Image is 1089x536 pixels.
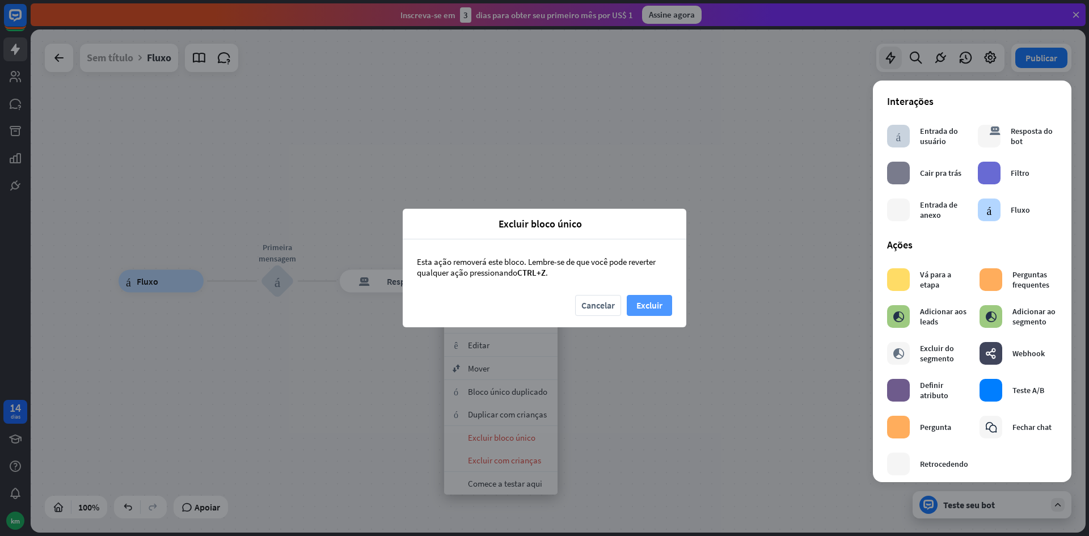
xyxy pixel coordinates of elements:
[985,311,997,322] font: bloco_adicionar_ao_segmento
[985,385,997,396] font: teste de bloco_ab
[920,126,958,146] font: Entrada do usuário
[1012,269,1057,290] div: Perguntas frequentes
[627,295,672,316] button: Excluir
[893,348,905,359] font: bloquear_excluir_do_segmento
[1011,126,1053,146] font: Resposta do bot
[636,299,662,311] font: Excluir
[978,125,1001,147] font: resposta do bot de bloco
[499,217,582,230] font: Excluir bloco único
[920,306,968,327] div: Adicionar aos leads
[987,204,992,216] font: árvore_construtora
[1011,126,1057,146] div: Resposta do bot
[1012,306,1057,327] div: Adicionar ao segmento
[1012,306,1056,327] font: Adicionar ao segmento
[920,343,968,364] div: Excluir do segmento
[1012,422,1052,432] font: Fechar chat
[575,295,621,316] button: Cancelar
[920,200,966,220] div: Entrada de anexo
[1011,205,1030,215] font: Fluxo
[920,422,951,432] font: Pergunta
[920,126,966,146] div: Entrada do usuário
[887,95,934,108] font: Interações
[920,380,948,400] font: Definir atributo
[896,130,901,142] font: bloco_entrada_do_usuário
[1012,348,1045,358] font: Webhook
[517,267,546,278] font: CTRL+Z
[1012,269,1049,290] font: Perguntas frequentes
[893,311,905,322] font: bloco_adicionar_ao_segmento
[581,299,615,311] font: Cancelar
[920,168,961,178] font: Cair pra trás
[920,269,951,290] font: Vá para a etapa
[887,238,913,251] font: Ações
[9,5,43,39] button: Abra o widget de bate-papo do LiveChat
[546,267,548,278] font: .
[896,274,901,285] font: bloco_ir para
[985,421,997,433] font: bloquear_fechar_chat
[920,306,966,327] font: Adicionar aos leads
[920,380,968,400] div: Definir atributo
[985,348,997,359] font: webhooks
[920,459,968,469] font: Retrocedendo
[920,200,957,220] font: Entrada de anexo
[1012,385,1044,395] font: Teste A/B
[417,256,656,278] font: Esta ação removerá este bloco. Lembre-se de que você pode reverter qualquer ação pressionando
[920,269,968,290] div: Vá para a etapa
[1011,168,1029,178] font: Filtro
[920,343,954,364] font: Excluir do segmento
